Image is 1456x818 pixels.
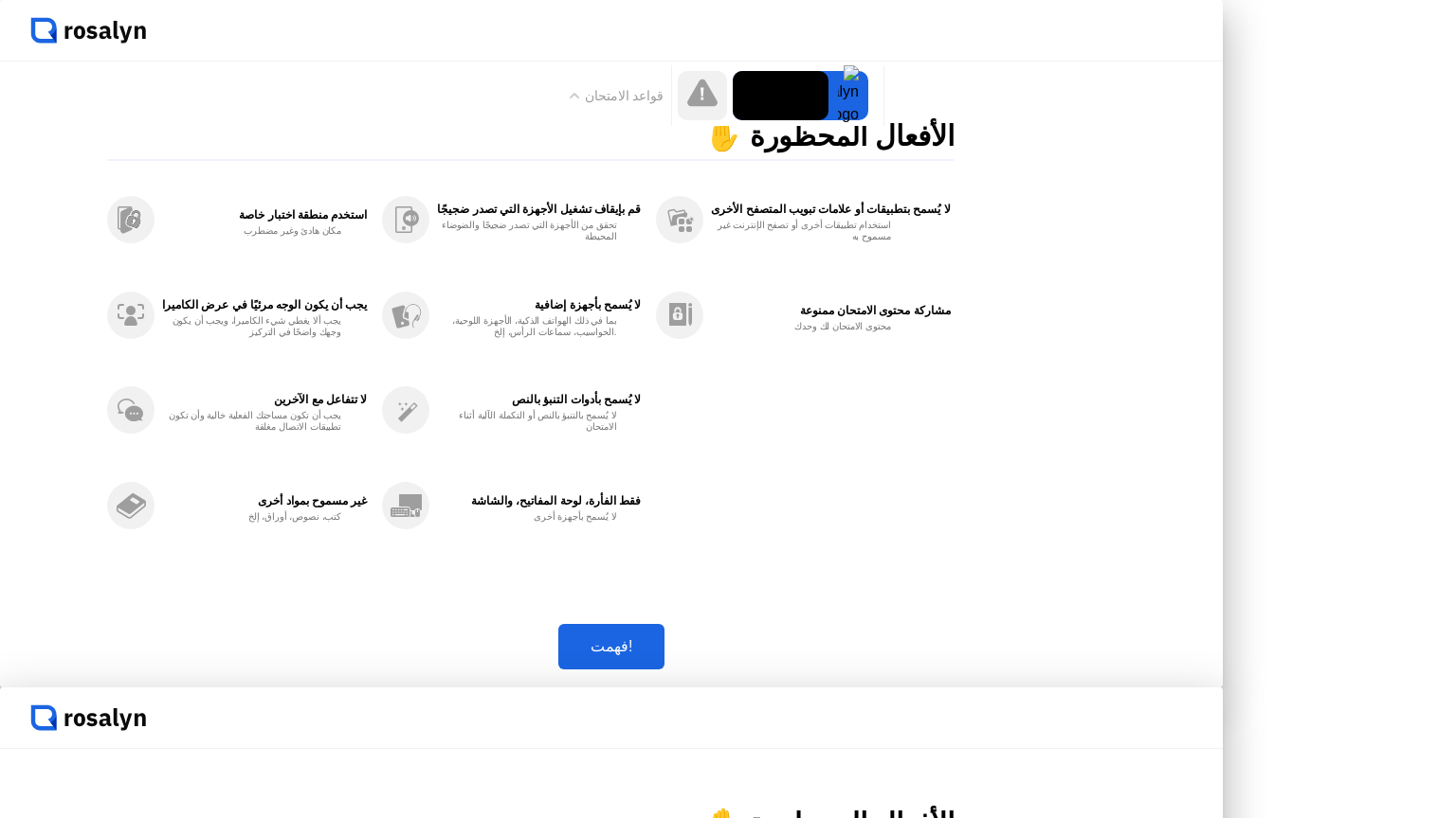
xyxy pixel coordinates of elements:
div: محتوى الامتحان لك وحدك [711,321,890,332]
div: يجب أن تكون مساحتك الفعلية خالية وأن تكون تطبيقات الاتصال مغلقة [162,410,341,433]
div: ✋ الأفعال المحظورة [107,114,955,161]
div: لا يُسمح بأجهزة أخرى [437,511,616,523]
div: فقط الفأرة، لوحة المفاتيح، والشاشة [437,494,641,507]
div: قم بإيقاف تشغيل الأجهزة التي تصدر ضجيجًا [437,203,641,216]
div: يجب أن يكون الوجه مرئيًا في عرض الكاميرا [162,298,367,311]
div: لا يُسمح بأدوات التنبؤ بالنص [437,393,641,406]
div: مشاركة محتوى الامتحان ممنوعة [711,304,950,317]
div: لا يُسمح بالتنبؤ بالنص أو التكملة الآلية أثناء الامتحان [437,410,616,433]
div: كتب، نصوص، أوراق، إلخ [162,511,341,523]
div: مكان هادئ وغير مضطرب [162,225,341,237]
div: لا يُسمح بتطبيقات أو علامات تبويب المتصفح الأخرى [711,203,950,216]
div: استخدم منطقة اختبار خاصة [162,208,367,222]
div: تحقق من الأجهزة التي تصدر ضجيجًا والضوضاء المحيطة [437,220,616,242]
button: فهمت! [558,624,664,669]
div: لا تتفاعل مع الآخرين [162,393,367,406]
button: قواعد الامتحان [564,87,670,104]
div: غير مسموح بمواد أخرى [162,494,367,507]
div: لا يُسمح بأجهزة إضافية [437,298,641,311]
div: بما في ذلك الهواتف الذكية، الأجهزة اللوحية، الحواسيب، سماعات الرأس، إلخ. [437,315,616,338]
div: يجب ألا يغطي شيء الكاميرا، ويجب أن يكون وجهك واضحًا في التركيز [162,315,341,338]
div: استخدام تطبيقات أخرى أو تصفح الإنترنت غير مسموح به [711,220,890,242]
div: فهمت! [564,637,659,655]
